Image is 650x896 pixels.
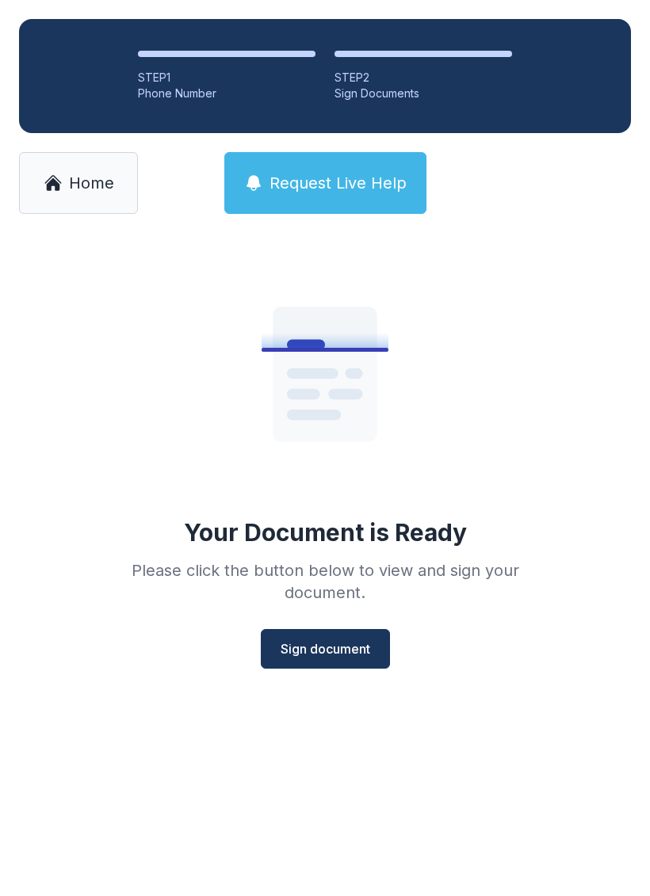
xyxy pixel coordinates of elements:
div: Please click the button below to view and sign your document. [97,559,553,604]
span: Sign document [281,639,370,658]
div: Sign Documents [335,86,512,101]
div: Phone Number [138,86,315,101]
span: Request Live Help [270,172,407,194]
span: Home [69,172,114,194]
div: STEP 2 [335,70,512,86]
div: Your Document is Ready [184,518,467,547]
div: STEP 1 [138,70,315,86]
